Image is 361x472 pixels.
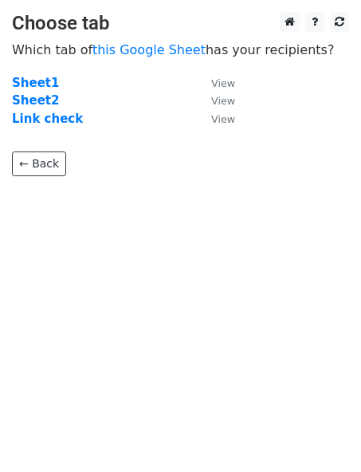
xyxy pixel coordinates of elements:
[281,395,361,472] iframe: Chat Widget
[211,113,235,125] small: View
[12,93,59,108] a: Sheet2
[195,112,235,126] a: View
[12,112,83,126] a: Link check
[195,93,235,108] a: View
[12,12,349,35] h3: Choose tab
[92,42,206,57] a: this Google Sheet
[211,95,235,107] small: View
[12,76,59,90] a: Sheet1
[12,41,349,58] p: Which tab of has your recipients?
[211,77,235,89] small: View
[195,76,235,90] a: View
[12,151,66,176] a: ← Back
